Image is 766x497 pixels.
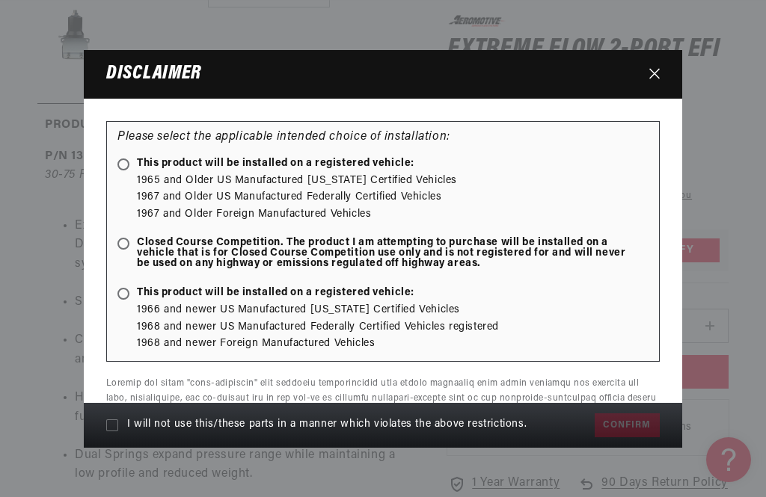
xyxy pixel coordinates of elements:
li: 1966 and newer US Manufactured [US_STATE] Certified Vehicles [137,302,649,318]
li: 1965 and Older US Manufactured [US_STATE] Certified Vehicles [137,173,649,189]
span: This product will be installed on a registered vehicle: [117,158,414,169]
li: 1968 and newer Foreign Manufactured Vehicles [137,336,649,352]
li: 1967 and Older US Manufactured Federally Certified Vehicles [137,189,649,206]
h3: Disclaimer [106,65,201,82]
li: 1968 and newer US Manufactured Federally Certified Vehicles registered [137,319,649,336]
span: Closed Course Competition. The product I am attempting to purchase will be installed on a vehicle... [117,238,634,269]
li: 1967 and Older Foreign Manufactured Vehicles [137,206,649,223]
span: This product will be installed on a registered vehicle: [117,288,414,298]
button: Close [642,61,667,88]
span: I will not use this/these parts in a manner which violates the above restrictions. [127,419,527,431]
p: Please select the applicable intended choice of installation: [117,128,649,147]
